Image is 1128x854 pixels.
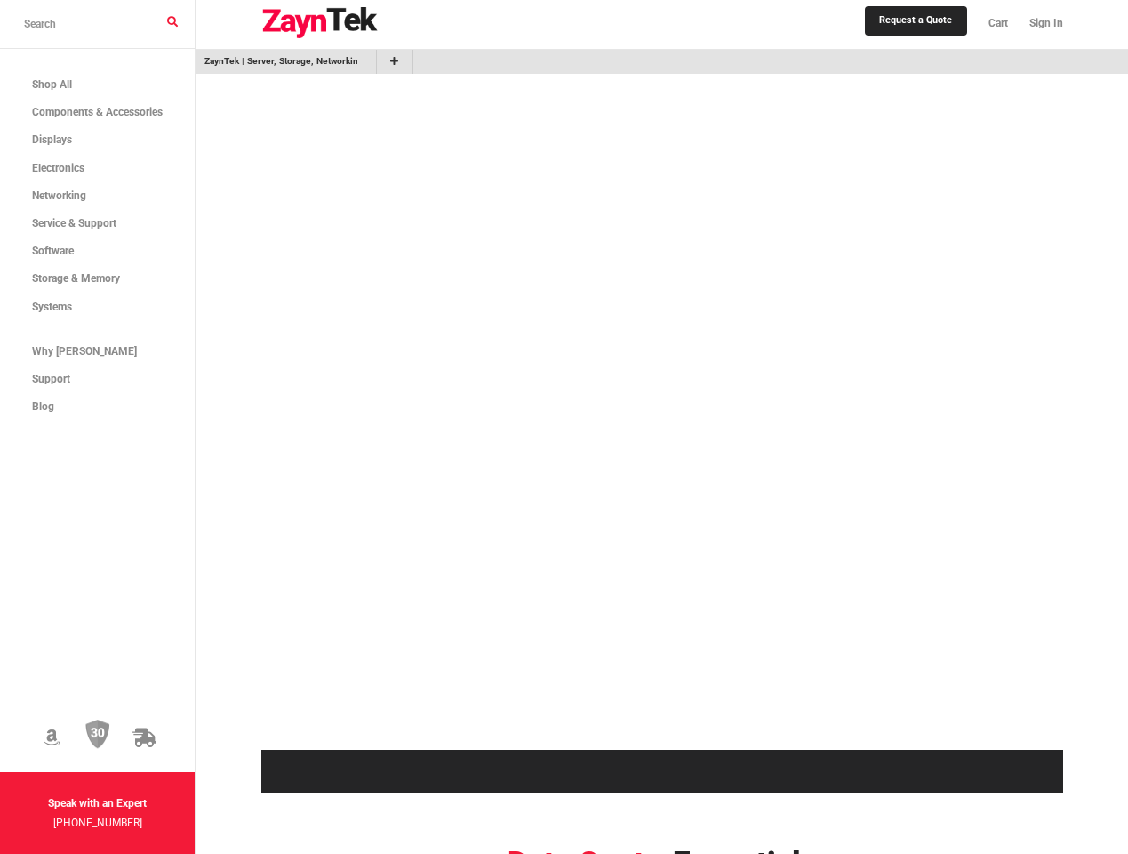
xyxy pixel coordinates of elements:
[85,720,110,750] img: 30 Day Return Policy
[32,217,116,230] span: Service & Support
[32,345,137,358] span: Why [PERSON_NAME]
[32,301,72,313] span: Systems
[32,162,84,174] span: Electronics
[865,6,966,35] a: Request a Quote
[32,78,72,91] span: Shop All
[32,245,74,257] span: Software
[32,373,70,385] span: Support
[32,272,120,285] span: Storage & Memory
[32,400,54,413] span: Blog
[204,54,356,68] a: go to /
[32,106,163,118] span: Components & Accessories
[32,133,72,146] span: Displays
[261,7,379,39] img: logo
[978,4,1019,43] a: Cart
[1019,4,1063,43] a: Sign In
[32,189,86,202] span: Networking
[988,17,1008,29] span: Cart
[357,54,367,68] a: Remove Bookmark
[48,797,147,810] strong: Speak with an Expert
[53,817,142,829] a: [PHONE_NUMBER]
